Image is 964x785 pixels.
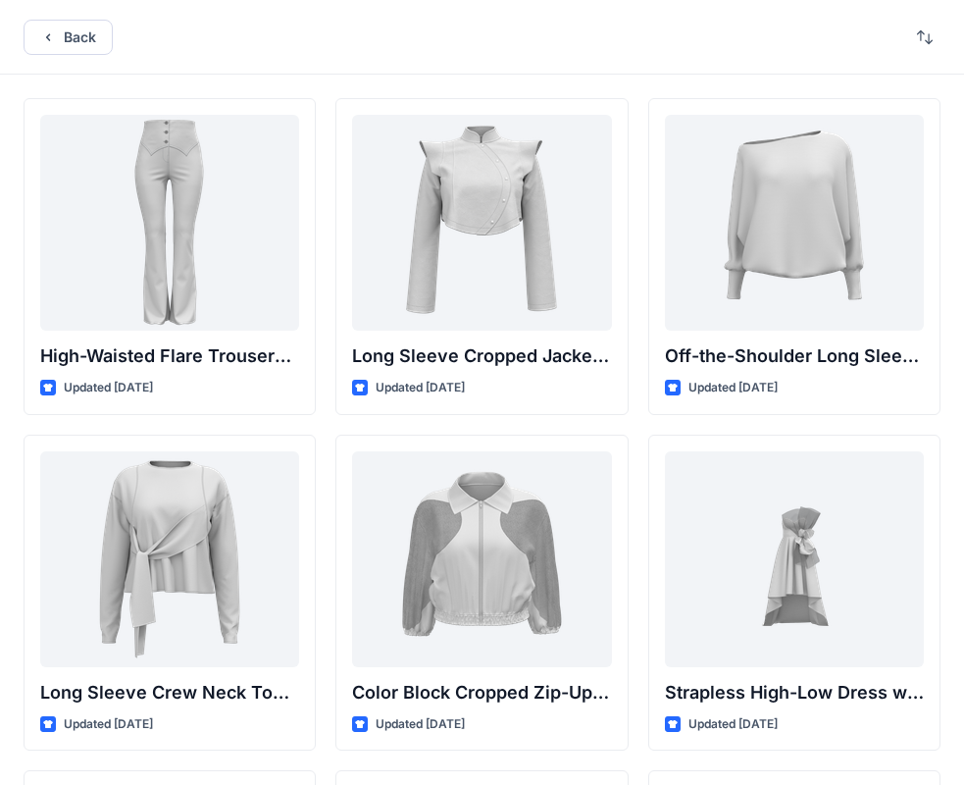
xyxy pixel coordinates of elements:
p: Updated [DATE] [64,378,153,398]
p: Updated [DATE] [64,714,153,735]
a: Off-the-Shoulder Long Sleeve Top [665,115,924,331]
button: Back [24,20,113,55]
p: Strapless High-Low Dress with Side Bow Detail [665,679,924,706]
p: Updated [DATE] [376,378,465,398]
a: High-Waisted Flare Trousers with Button Detail [40,115,299,331]
p: Off-the-Shoulder Long Sleeve Top [665,342,924,370]
a: Strapless High-Low Dress with Side Bow Detail [665,451,924,667]
p: Updated [DATE] [688,378,778,398]
a: Color Block Cropped Zip-Up Jacket with Sheer Sleeves [352,451,611,667]
p: Long Sleeve Cropped Jacket with Mandarin Collar and Shoulder Detail [352,342,611,370]
p: Color Block Cropped Zip-Up Jacket with Sheer Sleeves [352,679,611,706]
p: High-Waisted Flare Trousers with Button Detail [40,342,299,370]
p: Updated [DATE] [376,714,465,735]
a: Long Sleeve Cropped Jacket with Mandarin Collar and Shoulder Detail [352,115,611,331]
p: Updated [DATE] [688,714,778,735]
p: Long Sleeve Crew Neck Top with Asymmetrical Tie Detail [40,679,299,706]
a: Long Sleeve Crew Neck Top with Asymmetrical Tie Detail [40,451,299,667]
